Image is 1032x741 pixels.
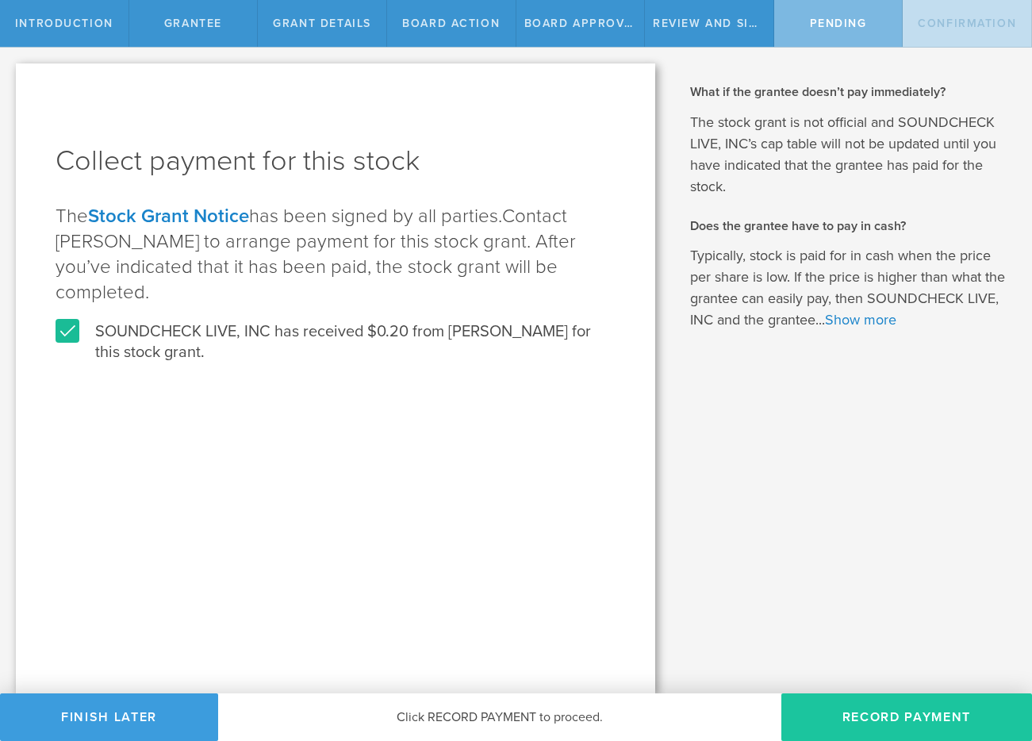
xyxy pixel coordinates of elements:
p: The stock grant is not official and SOUNDCHECK LIVE, INC’s cap table will not be updated until yo... [690,112,1008,198]
span: Pending [810,17,867,30]
label: SOUNDCHECK LIVE, INC has received $0.20 from [PERSON_NAME] for this stock grant. [56,321,616,363]
span: Review and Sign [653,17,767,30]
span: Introduction [15,17,113,30]
span: Board Approval [524,17,639,30]
a: Stock Grant Notice [88,205,249,228]
span: Grantee [164,17,222,30]
p: The has been signed by all parties. [56,204,616,305]
h2: What if the grantee doesn’t pay immediately? [690,83,1008,101]
span: Board Action [402,17,500,30]
p: Typically, stock is paid for in cash when the price per share is low. If the price is higher than... [690,245,1008,331]
span: Grant Details [273,17,371,30]
a: Show more [825,311,896,328]
span: Click RECORD PAYMENT to proceed. [397,709,603,725]
button: Record Payment [781,693,1032,741]
span: Confirmation [918,17,1016,30]
h2: Does the grantee have to pay in cash? [690,217,1008,235]
h1: Collect payment for this stock [56,142,616,180]
iframe: Chat Widget [953,617,1032,693]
